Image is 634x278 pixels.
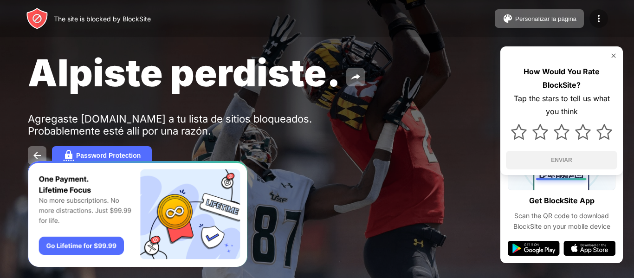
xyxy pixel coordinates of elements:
[593,13,604,24] img: menu-icon.svg
[28,113,315,137] div: Agregaste [DOMAIN_NAME] a tu lista de sitios bloqueados. Probablemente esté allí por una razón.
[554,124,569,140] img: star.svg
[515,15,576,22] div: Personalizar la página
[76,152,141,159] div: Password Protection
[508,211,615,232] div: Scan the QR code to download BlockSite on your mobile device
[26,7,48,30] img: header-logo.svg
[54,15,151,23] div: The site is blocked by BlockSite
[502,13,513,24] img: pallet.svg
[506,151,617,169] button: ENVIAR
[506,65,617,92] div: How Would You Rate BlockSite?
[63,150,74,161] img: password.svg
[52,146,152,165] button: Password Protection
[610,52,617,59] img: rate-us-close.svg
[28,161,247,267] iframe: Banner
[32,150,43,161] img: back.svg
[506,92,617,119] div: Tap the stars to tell us what you think
[28,50,341,95] span: Alpiste perdiste.
[575,124,591,140] img: star.svg
[350,71,361,83] img: share.svg
[495,9,584,28] button: Personalizar la página
[511,124,527,140] img: star.svg
[532,124,548,140] img: star.svg
[563,241,615,256] img: app-store.svg
[508,241,560,256] img: google-play.svg
[596,124,612,140] img: star.svg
